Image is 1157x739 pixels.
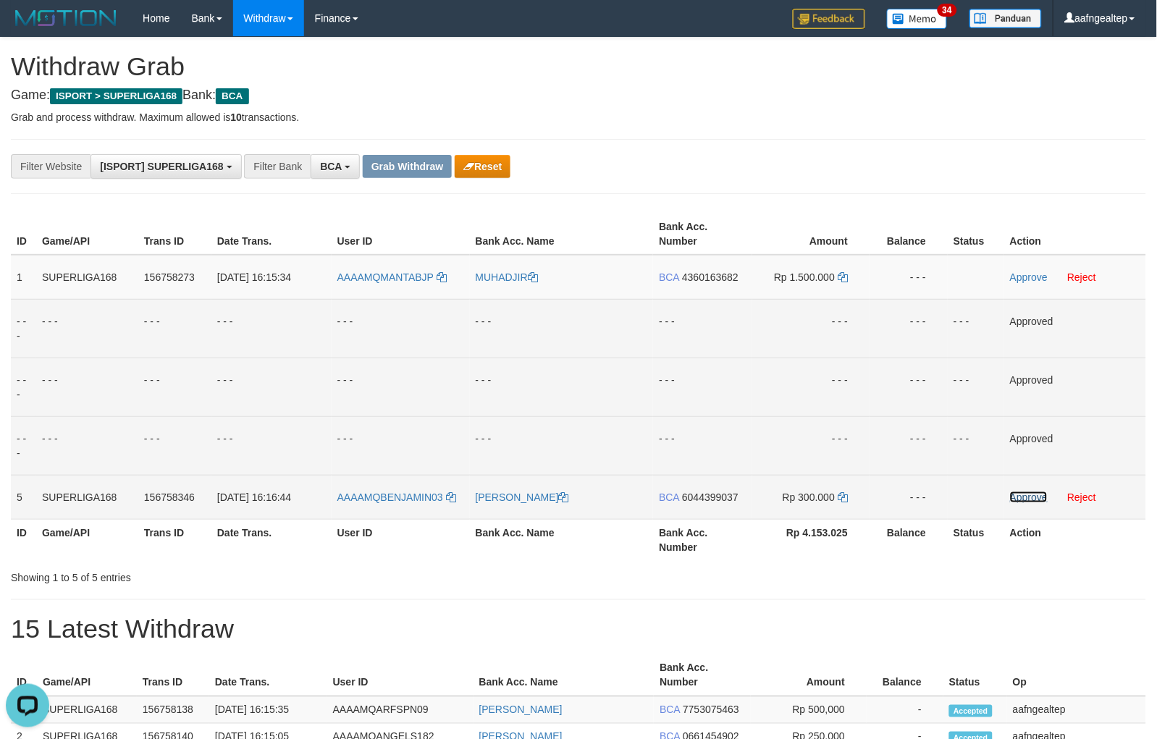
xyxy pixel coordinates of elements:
h1: Withdraw Grab [11,52,1146,81]
span: 156758346 [144,491,195,503]
th: Rp 4.153.025 [752,519,870,560]
span: 156758273 [144,271,195,283]
td: - - - [332,299,470,358]
a: Copy 1500000 to clipboard [838,271,848,283]
td: - - - [870,416,948,475]
span: BCA [216,88,248,104]
td: - - - [870,299,948,358]
span: Accepted [949,705,993,717]
span: BCA [659,491,679,503]
button: Grab Withdraw [363,155,452,178]
td: - - - [138,358,211,416]
th: Date Trans. [211,519,332,560]
th: ID [11,214,36,255]
a: Reject [1068,271,1097,283]
span: BCA [660,704,680,716]
div: Filter Website [11,154,91,179]
th: Trans ID [138,519,211,560]
td: - - - [11,299,36,358]
div: Filter Bank [244,154,311,179]
th: User ID [332,214,470,255]
th: User ID [327,655,474,696]
td: 156758138 [137,696,209,724]
td: - - - [653,416,752,475]
span: Copy 4360163682 to clipboard [682,271,739,283]
td: SUPERLIGA168 [36,255,138,300]
td: - - - [211,416,332,475]
td: - - - [332,358,470,416]
th: Bank Acc. Number [654,655,751,696]
button: BCA [311,154,360,179]
th: Op [1007,655,1146,696]
a: AAAAMQMANTABJP [337,271,447,283]
a: Reject [1068,491,1097,503]
td: 1 [11,255,36,300]
th: Bank Acc. Name [470,519,654,560]
th: Amount [751,655,867,696]
span: Rp 300.000 [783,491,835,503]
td: - - - [752,358,870,416]
td: Approved [1004,416,1146,475]
th: Action [1004,519,1146,560]
button: Reset [455,155,510,178]
th: Action [1004,214,1146,255]
span: Copy 7753075463 to clipboard [683,704,739,716]
td: aafngealtep [1007,696,1146,724]
th: Bank Acc. Number [653,214,752,255]
td: - - - [870,358,948,416]
img: panduan.png [969,9,1042,28]
td: - - - [36,299,138,358]
td: - - - [211,358,332,416]
th: Game/API [36,519,138,560]
th: Amount [752,214,870,255]
th: Status [943,655,1007,696]
a: Approve [1010,491,1048,503]
a: Copy 300000 to clipboard [838,491,848,503]
td: - - - [138,299,211,358]
th: Game/API [37,655,137,696]
div: Showing 1 to 5 of 5 entries [11,565,471,585]
td: - - - [752,299,870,358]
a: Approve [1010,271,1048,283]
td: 5 [11,475,36,519]
th: ID [11,655,37,696]
th: Trans ID [138,214,211,255]
a: [PERSON_NAME] [476,491,569,503]
th: Date Trans. [211,214,332,255]
td: - - - [470,299,654,358]
span: BCA [320,161,342,172]
span: [DATE] 16:16:44 [217,491,291,503]
td: - - - [870,255,948,300]
button: Open LiveChat chat widget [6,6,49,49]
th: Bank Acc. Number [653,519,752,560]
a: MUHADJIR [476,271,538,283]
td: - - - [36,416,138,475]
strong: 10 [230,111,242,123]
td: - - - [36,358,138,416]
td: - - - [11,358,36,416]
th: Status [948,214,1004,255]
a: AAAAMQBENJAMIN03 [337,491,456,503]
span: ISPORT > SUPERLIGA168 [50,88,182,104]
td: SUPERLIGA168 [36,475,138,519]
td: [DATE] 16:15:35 [209,696,327,724]
span: 34 [938,4,957,17]
th: Status [948,519,1004,560]
p: Grab and process withdraw. Maximum allowed is transactions. [11,110,1146,124]
td: - - - [470,358,654,416]
td: - - - [470,416,654,475]
td: - [867,696,943,724]
span: Copy 6044399037 to clipboard [682,491,739,503]
th: Trans ID [137,655,209,696]
td: - - - [653,299,752,358]
img: Feedback.jpg [793,9,865,29]
th: Balance [870,214,948,255]
span: AAAAMQBENJAMIN03 [337,491,443,503]
td: SUPERLIGA168 [37,696,137,724]
td: Rp 500,000 [751,696,867,724]
td: - - - [11,416,36,475]
td: - - - [332,416,470,475]
span: AAAAMQMANTABJP [337,271,434,283]
span: BCA [659,271,679,283]
a: [PERSON_NAME] [479,704,563,716]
